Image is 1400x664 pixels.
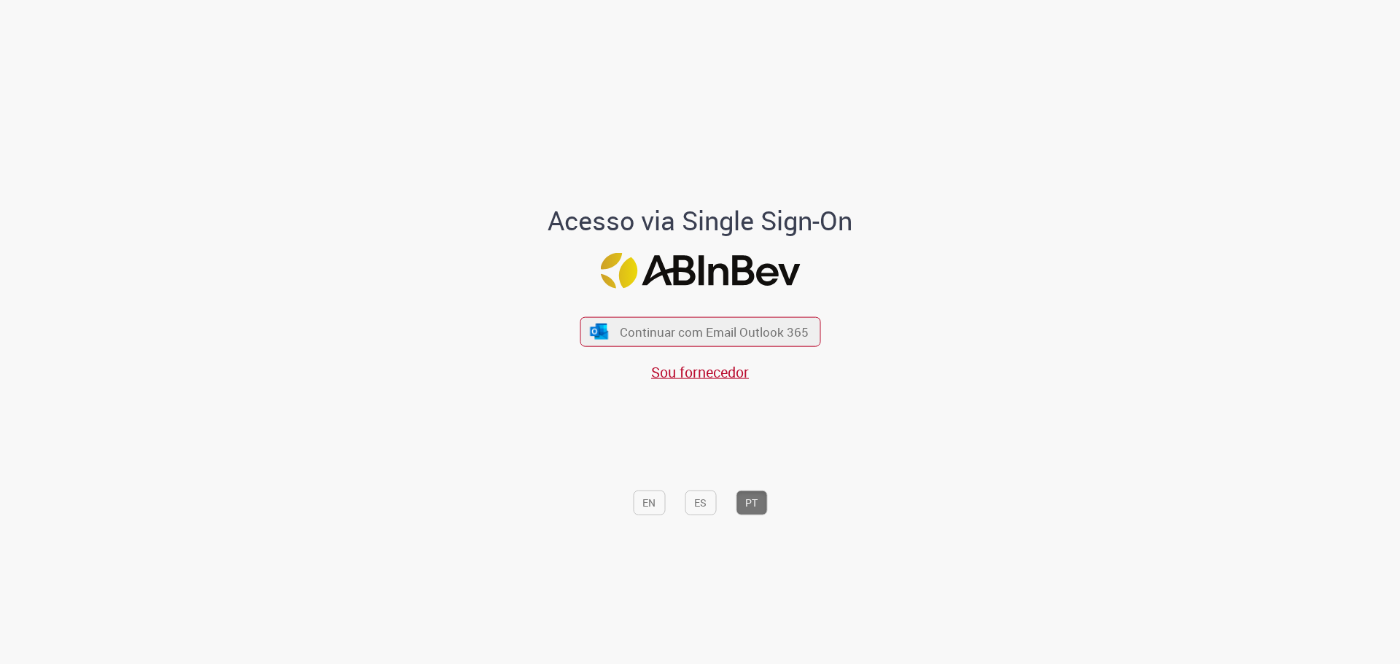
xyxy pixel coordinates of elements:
a: Sou fornecedor [651,362,749,382]
button: PT [736,490,767,515]
button: ícone Azure/Microsoft 360 Continuar com Email Outlook 365 [580,316,820,346]
span: Continuar com Email Outlook 365 [620,324,809,340]
button: ES [685,490,716,515]
img: ícone Azure/Microsoft 360 [589,324,610,339]
button: EN [633,490,665,515]
img: Logo ABInBev [600,252,800,288]
h1: Acesso via Single Sign-On [498,206,903,235]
